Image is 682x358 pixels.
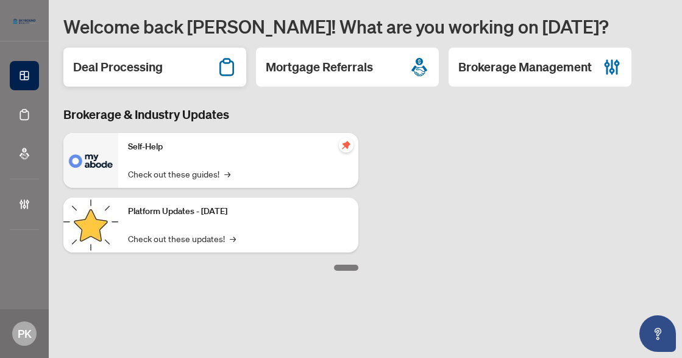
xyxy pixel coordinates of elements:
[128,232,236,245] a: Check out these updates!→
[63,15,667,38] h1: Welcome back [PERSON_NAME]! What are you working on [DATE]?
[639,315,676,352] button: Open asap
[63,133,118,188] img: Self-Help
[128,167,230,181] a: Check out these guides!→
[266,59,373,76] h2: Mortgage Referrals
[224,167,230,181] span: →
[63,106,358,123] h3: Brokerage & Industry Updates
[339,138,353,152] span: pushpin
[73,59,163,76] h2: Deal Processing
[230,232,236,245] span: →
[128,140,349,154] p: Self-Help
[10,15,39,27] img: logo
[18,325,32,342] span: PK
[458,59,592,76] h2: Brokerage Management
[128,205,349,218] p: Platform Updates - [DATE]
[63,198,118,252] img: Platform Updates - September 16, 2025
